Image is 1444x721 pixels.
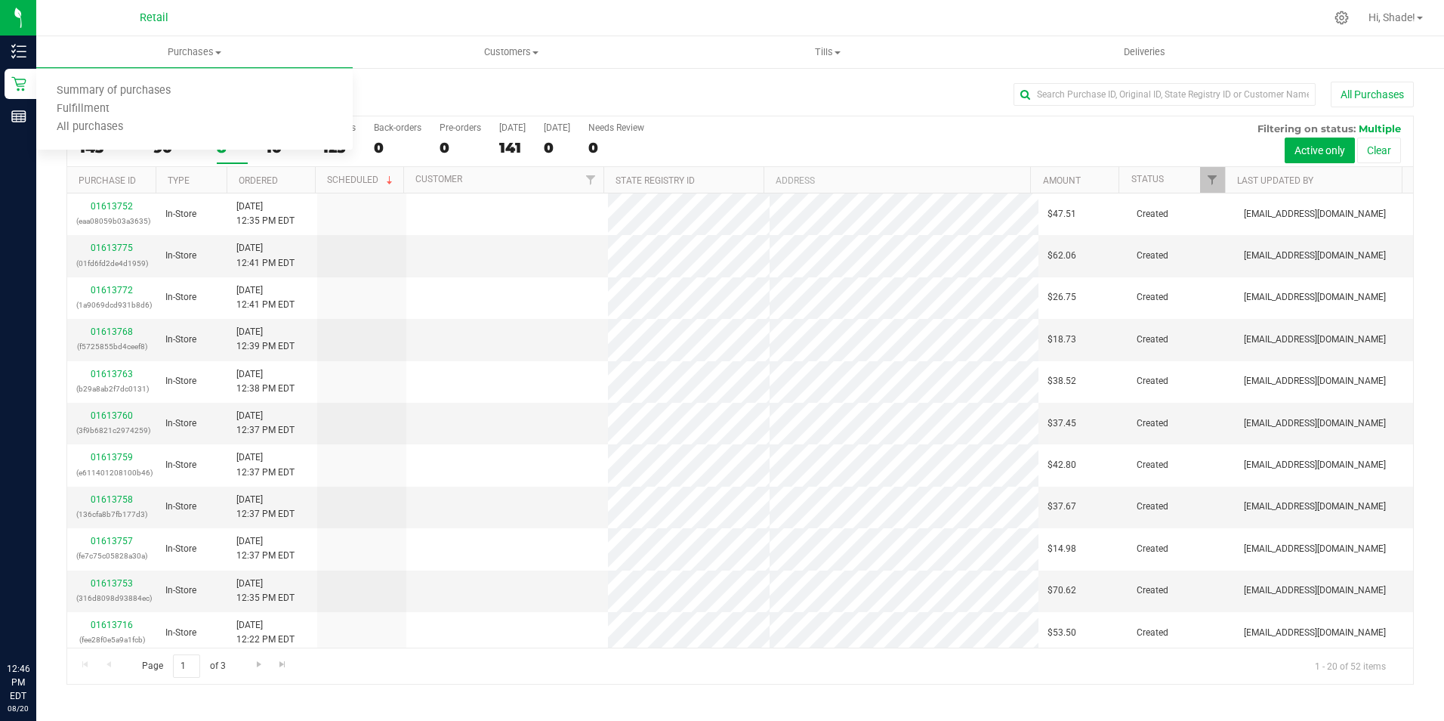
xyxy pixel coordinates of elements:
[173,654,200,678] input: 1
[91,369,133,379] a: 01613763
[1368,11,1415,23] span: Hi, Shade!
[1244,583,1386,598] span: [EMAIL_ADDRESS][DOMAIN_NAME]
[374,122,421,133] div: Back-orders
[1043,175,1081,186] a: Amount
[36,85,191,97] span: Summary of purchases
[76,466,147,480] p: (e611401208100b46)
[140,11,168,24] span: Retail
[579,167,603,193] a: Filter
[236,618,295,647] span: [DATE] 12:22 PM EDT
[1014,83,1316,106] input: Search Purchase ID, Original ID, State Registry ID or Customer Name...
[588,122,644,133] div: Needs Review
[79,175,136,186] a: Purchase ID
[1237,175,1313,186] a: Last Updated By
[91,410,133,421] a: 01613760
[1359,122,1401,135] span: Multiple
[1137,626,1168,640] span: Created
[236,534,295,563] span: [DATE] 12:37 PM EDT
[1200,167,1225,193] a: Filter
[440,122,481,133] div: Pre-orders
[236,367,295,396] span: [DATE] 12:38 PM EDT
[236,241,295,270] span: [DATE] 12:41 PM EDT
[1048,416,1076,431] span: $37.45
[353,45,668,59] span: Customers
[76,507,147,521] p: (136cfa8b7fb177d3)
[91,285,133,296] a: 01613772
[11,109,26,124] inline-svg: Reports
[165,290,196,305] span: In-Store
[11,76,26,91] inline-svg: Retail
[45,598,63,616] iframe: Resource center unread badge
[1048,583,1076,598] span: $70.62
[76,591,147,605] p: (316d8098d93884ec)
[76,298,147,312] p: (1a9069dcd931b8d6)
[91,620,133,630] a: 01613716
[1048,626,1076,640] span: $53.50
[36,45,353,59] span: Purchases
[1244,290,1386,305] span: [EMAIL_ADDRESS][DOMAIN_NAME]
[165,249,196,263] span: In-Store
[499,139,526,156] div: 141
[76,339,147,354] p: (f5725855bd4ceef8)
[76,423,147,438] p: (3f9b6821c2974259)
[91,243,133,253] a: 01613775
[1285,138,1355,163] button: Active only
[1244,374,1386,388] span: [EMAIL_ADDRESS][DOMAIN_NAME]
[616,175,695,186] a: State Registry ID
[1137,249,1168,263] span: Created
[236,450,295,479] span: [DATE] 12:37 PM EDT
[165,416,196,431] span: In-Store
[1331,82,1414,107] button: All Purchases
[165,458,196,472] span: In-Store
[1303,654,1398,677] span: 1 - 20 of 52 items
[1131,174,1164,184] a: Status
[15,600,60,645] iframe: Resource center
[1137,542,1168,556] span: Created
[1244,416,1386,431] span: [EMAIL_ADDRESS][DOMAIN_NAME]
[1244,333,1386,347] span: [EMAIL_ADDRESS][DOMAIN_NAME]
[36,103,130,116] span: Fulfillment
[440,139,481,156] div: 0
[236,325,295,354] span: [DATE] 12:39 PM EDT
[165,500,196,514] span: In-Store
[670,36,986,68] a: Tills
[248,654,270,675] a: Go to the next page
[415,174,462,184] a: Customer
[1244,626,1386,640] span: [EMAIL_ADDRESS][DOMAIN_NAME]
[1244,249,1386,263] span: [EMAIL_ADDRESS][DOMAIN_NAME]
[91,326,133,337] a: 01613768
[1244,458,1386,472] span: [EMAIL_ADDRESS][DOMAIN_NAME]
[1048,207,1076,221] span: $47.51
[353,36,669,68] a: Customers
[1357,138,1401,163] button: Clear
[76,549,147,563] p: (fe7c75c05828a30a)
[1137,207,1168,221] span: Created
[1137,374,1168,388] span: Created
[168,175,190,186] a: Type
[544,122,570,133] div: [DATE]
[1137,583,1168,598] span: Created
[165,542,196,556] span: In-Store
[76,633,147,647] p: (fee28f0e5a9a1fcb)
[7,662,29,703] p: 12:46 PM EDT
[36,36,353,68] a: Purchases Summary of purchases Fulfillment All purchases
[1257,122,1356,135] span: Filtering on status:
[1137,458,1168,472] span: Created
[1137,500,1168,514] span: Created
[499,122,526,133] div: [DATE]
[327,175,396,185] a: Scheduled
[7,703,29,714] p: 08/20
[1244,542,1386,556] span: [EMAIL_ADDRESS][DOMAIN_NAME]
[671,45,986,59] span: Tills
[1048,458,1076,472] span: $42.80
[165,374,196,388] span: In-Store
[1048,249,1076,263] span: $62.06
[236,577,295,605] span: [DATE] 12:35 PM EDT
[1244,207,1386,221] span: [EMAIL_ADDRESS][DOMAIN_NAME]
[1048,542,1076,556] span: $14.98
[236,493,295,521] span: [DATE] 12:37 PM EDT
[1048,500,1076,514] span: $37.67
[236,409,295,438] span: [DATE] 12:37 PM EDT
[1103,45,1186,59] span: Deliveries
[91,578,133,589] a: 01613753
